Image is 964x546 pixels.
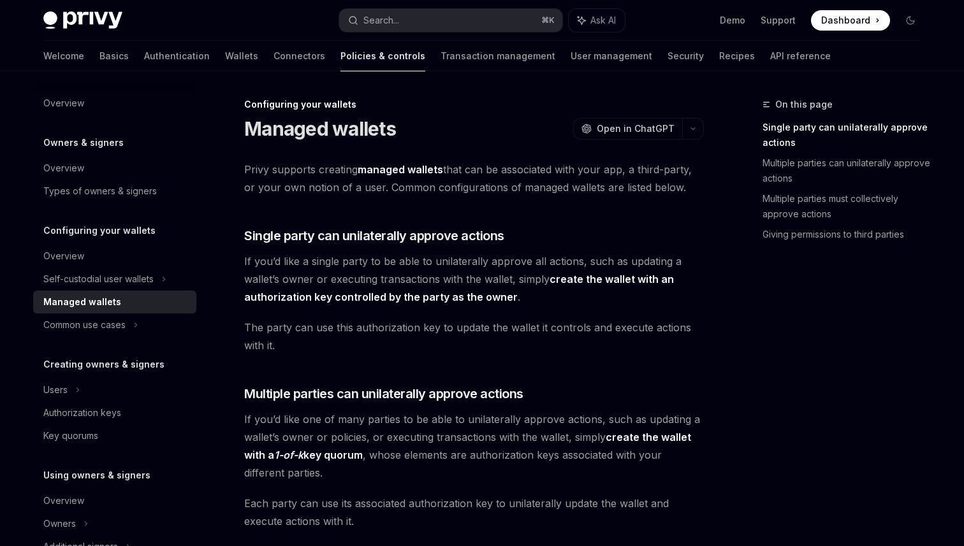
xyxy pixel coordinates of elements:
a: Overview [33,245,196,268]
span: Privy supports creating that can be associated with your app, a third-party, or your own notion o... [244,161,704,196]
a: Managed wallets [33,291,196,313]
span: Dashboard [821,14,870,27]
span: Each party can use its associated authorization key to unilaterally update the wallet and execute... [244,494,704,530]
a: Giving permissions to third parties [763,224,931,245]
a: Multiple parties must collectively approve actions [763,189,931,224]
a: Authentication [144,41,210,71]
a: Overview [33,489,196,512]
span: Ask AI [590,14,616,27]
img: dark logo [43,11,122,29]
div: Authorization keys [43,405,121,420]
span: Single party can unilaterally approve actions [244,227,504,245]
button: Search...⌘K [339,9,562,32]
a: Transaction management [441,41,555,71]
div: Types of owners & signers [43,183,157,199]
div: Overview [43,248,84,264]
span: The party can use this authorization key to update the wallet it controls and execute actions wit... [244,319,704,354]
a: Demo [720,14,745,27]
h5: Using owners & signers [43,468,150,483]
a: Multiple parties can unilaterally approve actions [763,153,931,189]
a: User management [571,41,652,71]
div: Managed wallets [43,294,121,310]
a: Recipes [719,41,755,71]
h5: Owners & signers [43,135,124,150]
div: Self-custodial user wallets [43,271,154,287]
div: Common use cases [43,317,126,333]
a: Overview [33,157,196,180]
button: Ask AI [569,9,625,32]
a: Security [668,41,704,71]
a: Types of owners & signers [33,180,196,203]
div: Search... [363,13,399,28]
button: Toggle dark mode [900,10,921,31]
span: If you’d like one of many parties to be able to unilaterally approve actions, such as updating a ... [244,410,704,482]
button: Open in ChatGPT [573,118,682,140]
a: Wallets [225,41,258,71]
a: Basics [99,41,129,71]
div: Overview [43,96,84,111]
span: Open in ChatGPT [597,122,675,135]
a: Authorization keys [33,401,196,424]
a: Single party can unilaterally approve actions [763,117,931,153]
a: Welcome [43,41,84,71]
em: 1-of-k [274,449,303,461]
a: Key quorums [33,424,196,447]
a: Connectors [274,41,325,71]
a: API reference [770,41,831,71]
h5: Creating owners & signers [43,357,164,372]
span: If you’d like a single party to be able to unilaterally approve all actions, such as updating a w... [244,252,704,306]
a: Dashboard [811,10,890,31]
div: Owners [43,516,76,531]
div: Overview [43,493,84,508]
div: Configuring your wallets [244,98,704,111]
span: On this page [775,97,833,112]
div: Users [43,382,68,398]
div: Overview [43,161,84,176]
span: Multiple parties can unilaterally approve actions [244,385,523,403]
span: ⌘ K [541,15,555,25]
a: Support [761,14,796,27]
a: Policies & controls [340,41,425,71]
strong: managed wallets [358,163,443,176]
h5: Configuring your wallets [43,223,156,238]
a: Overview [33,92,196,115]
div: Key quorums [43,428,98,443]
h1: Managed wallets [244,117,396,140]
